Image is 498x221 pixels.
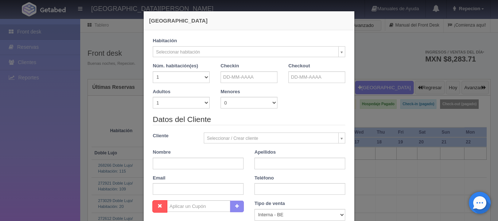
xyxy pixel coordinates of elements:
[204,133,346,143] a: Seleccionar / Crear cliente
[254,200,285,207] label: Tipo de venta
[153,63,198,70] label: Núm. habitación(es)
[147,133,198,139] label: Cliente
[221,63,239,70] label: Checkin
[156,47,335,58] span: Seleccionar habitación
[153,114,345,125] legend: Datos del Cliente
[221,71,277,83] input: DD-MM-AAAA
[149,17,349,24] h4: [GEOGRAPHIC_DATA]
[288,63,310,70] label: Checkout
[288,71,345,83] input: DD-MM-AAAA
[153,46,345,57] a: Seleccionar habitación
[254,149,276,156] label: Apellidos
[221,88,240,95] label: Menores
[153,149,171,156] label: Nombre
[153,175,166,182] label: Email
[153,38,177,44] label: Habitación
[153,88,170,95] label: Adultos
[167,200,230,212] input: Aplicar un Cupón
[254,175,274,182] label: Teléfono
[207,133,336,144] span: Seleccionar / Crear cliente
